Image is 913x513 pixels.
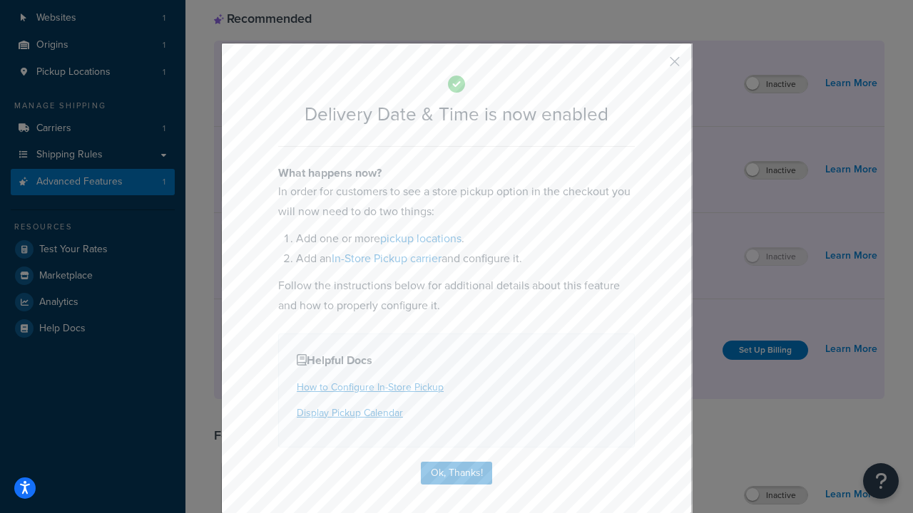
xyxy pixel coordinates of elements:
[297,380,444,395] a: How to Configure In-Store Pickup
[278,104,635,125] h2: Delivery Date & Time is now enabled
[332,250,442,266] a: In-Store Pickup carrier
[278,276,635,316] p: Follow the instructions below for additional details about this feature and how to properly confi...
[297,352,616,369] h4: Helpful Docs
[421,462,492,484] button: Ok, Thanks!
[278,165,635,182] h4: What happens now?
[296,249,635,269] li: Add an and configure it.
[297,405,403,420] a: Display Pickup Calendar
[296,229,635,249] li: Add one or more .
[380,230,461,247] a: pickup locations
[278,182,635,222] p: In order for customers to see a store pickup option in the checkout you will now need to do two t...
